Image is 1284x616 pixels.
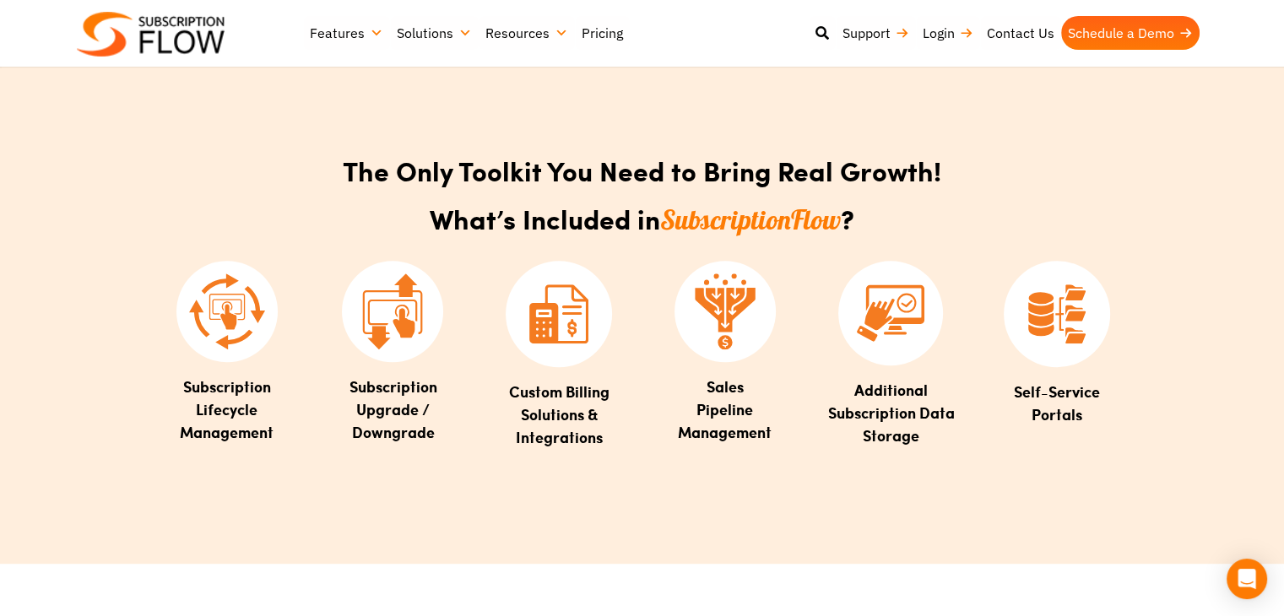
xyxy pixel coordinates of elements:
[303,16,390,50] a: Features
[144,203,1140,235] h2: What’s Included in ?
[1014,381,1100,425] span: Self-Service Portals
[349,376,436,443] span: Subscription Upgrade / Downgrade
[1061,16,1200,50] a: Schedule a Demo
[509,381,609,448] span: Custom Billing Solutions & Integrations
[678,376,772,443] span: Sales Pipeline Management
[575,16,630,50] a: Pricing
[827,379,954,446] span: Additional Subscription Data Storage
[916,16,980,50] a: Login
[180,376,274,443] span: Subscription Lifecycle Management
[144,155,1140,186] h2: The Only Toolkit You Need to Bring Real Growth!
[836,16,916,50] a: Support
[77,12,225,57] img: Subscriptionflow
[660,203,841,236] span: SubscriptionFlow
[1227,559,1267,599] div: Open Intercom Messenger
[980,16,1061,50] a: Contact Us
[479,16,575,50] a: Resources
[390,16,479,50] a: Solutions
